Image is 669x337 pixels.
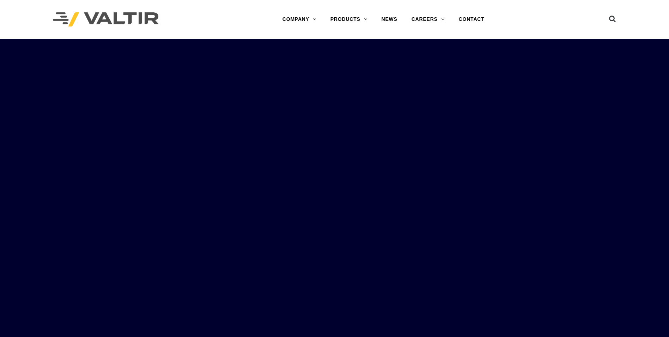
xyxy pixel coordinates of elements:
[53,12,159,27] img: Valtir
[275,12,323,26] a: COMPANY
[375,12,405,26] a: NEWS
[405,12,452,26] a: CAREERS
[452,12,492,26] a: CONTACT
[323,12,375,26] a: PRODUCTS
